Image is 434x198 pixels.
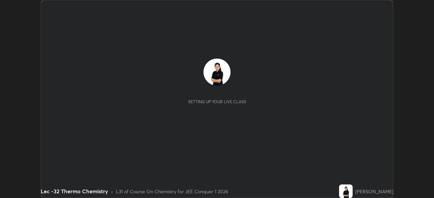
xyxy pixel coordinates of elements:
div: Setting up your live class [188,99,246,104]
div: L31 of Course On Chemistry for JEE Conquer 1 2026 [116,188,228,195]
div: Lec -32 Thermo Chemistry [41,187,108,195]
div: • [111,188,113,195]
img: f0abc145afbb4255999074184a468336.jpg [203,59,231,86]
img: f0abc145afbb4255999074184a468336.jpg [339,184,353,198]
div: [PERSON_NAME] [355,188,393,195]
